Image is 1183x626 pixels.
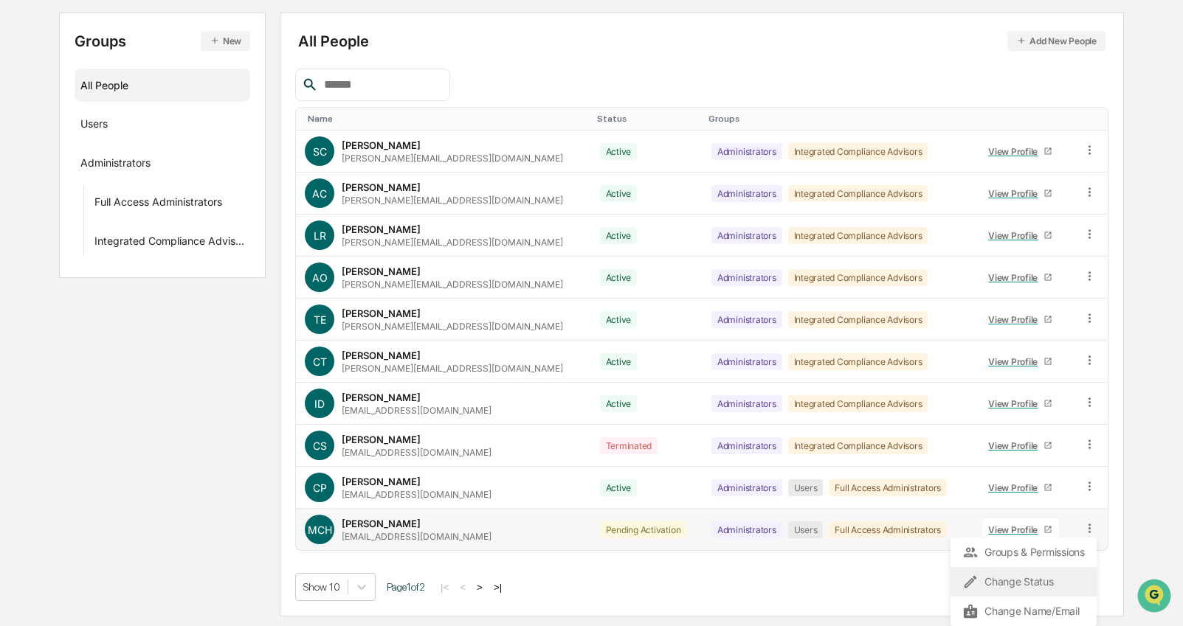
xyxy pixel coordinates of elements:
div: Administrators [711,353,782,370]
div: Integrated Compliance Advisors [788,437,928,454]
span: AO [312,271,328,284]
div: [PERSON_NAME] [342,139,421,151]
div: Full Access Administrators [94,195,222,213]
button: |< [436,581,453,594]
div: Active [600,479,638,496]
div: Change Status [962,573,1085,591]
a: View Profile [982,182,1059,205]
div: Full Access Administrators [829,521,947,538]
div: View Profile [988,230,1044,241]
a: View Profile [982,224,1059,247]
div: 🗄️ [107,187,119,199]
div: Integrated Compliance Advisors [788,143,928,160]
div: Administrators [711,227,782,244]
div: Administrators [711,521,782,538]
iframe: Open customer support [1136,577,1176,617]
span: Pylon [147,250,179,261]
div: View Profile [988,482,1044,493]
div: Administrators [711,269,782,286]
div: Administrators [711,311,782,328]
button: < [455,581,470,594]
div: View Profile [988,146,1044,157]
div: Users [80,117,108,135]
a: 🔎Data Lookup [9,208,99,234]
div: We're available if you need us! [50,128,187,139]
div: Integrated Compliance Advisors [788,269,928,286]
span: SC [313,145,327,158]
div: View Profile [988,188,1044,199]
a: View Profile [982,140,1059,163]
div: Administrators [711,437,782,454]
span: CP [313,481,327,494]
span: MCH [308,524,332,536]
div: [EMAIL_ADDRESS][DOMAIN_NAME] [342,405,492,416]
div: 🖐️ [15,187,27,199]
div: [PERSON_NAME] [342,223,421,235]
a: 🗄️Attestations [101,180,189,206]
a: View Profile [982,518,1059,541]
a: View Profile [982,350,1059,373]
div: [PERSON_NAME][EMAIL_ADDRESS][DOMAIN_NAME] [342,279,563,290]
div: Change Name/Email [962,602,1085,620]
div: View Profile [988,524,1044,535]
div: Users [788,521,824,538]
div: [EMAIL_ADDRESS][DOMAIN_NAME] [342,489,492,500]
a: View Profile [982,392,1059,415]
div: Terminated [600,437,658,454]
div: Active [600,269,638,286]
span: CT [313,355,327,368]
p: How can we help? [15,31,269,55]
a: View Profile [982,476,1059,499]
div: Administrators [711,479,782,496]
img: 1746055101610-c473b297-6a78-478c-a979-82029cc54cd1 [15,113,41,139]
div: [PERSON_NAME][EMAIL_ADDRESS][DOMAIN_NAME] [342,237,563,248]
div: View Profile [988,440,1044,451]
div: [PERSON_NAME][EMAIL_ADDRESS][DOMAIN_NAME] [342,195,563,206]
div: Integrated Compliance Advisors [788,227,928,244]
div: All People [80,73,244,97]
div: Groups [75,31,250,51]
div: Toggle SortBy [708,114,968,124]
div: Full Access Administrators [829,479,947,496]
div: [PERSON_NAME] [342,265,421,277]
div: [EMAIL_ADDRESS][DOMAIN_NAME] [342,531,492,542]
div: Toggle SortBy [1086,114,1102,124]
div: Integrated Compliance Advisors [788,185,928,202]
div: View Profile [988,272,1044,283]
span: Page 1 of 2 [387,581,425,593]
div: Administrators [711,395,782,412]
div: [PERSON_NAME][EMAIL_ADDRESS][DOMAIN_NAME] [342,363,563,374]
div: View Profile [988,356,1044,367]
div: [PERSON_NAME][EMAIL_ADDRESS][DOMAIN_NAME] [342,321,563,332]
div: [PERSON_NAME] [342,434,421,445]
div: Start new chat [50,113,242,128]
div: [PERSON_NAME] [342,476,421,487]
div: Integrated Compliance Advisors [788,353,928,370]
div: 🔎 [15,215,27,227]
div: View Profile [988,398,1044,409]
a: 🖐️Preclearance [9,180,101,206]
button: Add New People [1007,31,1106,51]
div: Toggle SortBy [979,114,1069,124]
div: Toggle SortBy [597,114,697,124]
div: Active [600,143,638,160]
div: All People [298,31,1106,51]
div: Active [600,311,638,328]
span: Attestations [122,186,183,201]
div: Active [600,227,638,244]
div: Administrators [711,143,782,160]
button: >| [489,581,506,594]
a: View Profile [982,266,1059,289]
div: Toggle SortBy [308,114,585,124]
div: [EMAIL_ADDRESS][DOMAIN_NAME] [342,447,492,458]
a: Powered byPylon [104,249,179,261]
span: CS [313,439,327,452]
span: Data Lookup [30,214,93,229]
div: [PERSON_NAME] [342,349,421,361]
span: ID [314,397,325,410]
div: Integrated Compliance Advisors [788,395,928,412]
a: View Profile [982,308,1059,331]
button: New [201,31,250,51]
div: [PERSON_NAME] [342,392,421,403]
